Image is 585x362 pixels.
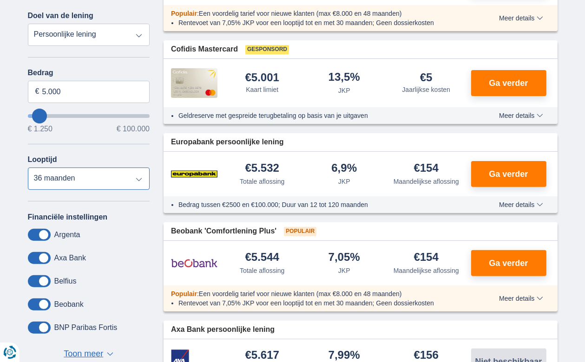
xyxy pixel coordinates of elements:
button: Ga verder [471,250,546,276]
span: Meer details [499,295,543,302]
label: Belfius [54,277,77,285]
button: Meer details [492,14,550,22]
span: Meer details [499,201,543,208]
div: JKP [338,177,350,186]
label: Bedrag [28,69,150,77]
label: Beobank [54,300,84,309]
span: Populair [171,290,197,297]
div: €5.532 [245,162,279,175]
li: Geldreserve met gespreide terugbetaling op basis van je uitgaven [178,111,465,120]
span: Toon meer [64,348,103,360]
button: Meer details [492,112,550,119]
label: Doel van de lening [28,12,93,20]
label: Looptijd [28,155,57,164]
label: BNP Paribas Fortis [54,323,118,332]
input: wantToBorrow [28,114,150,118]
span: Populair [171,10,197,17]
span: Ga verder [489,259,528,267]
div: 13,5% [329,71,360,84]
div: JKP [338,86,350,95]
div: JKP [338,266,350,275]
div: 7,99% [329,349,360,362]
div: Maandelijkse aflossing [394,177,459,186]
div: Totale aflossing [240,177,285,186]
div: Jaarlijkse kosten [402,85,451,94]
div: €154 [414,162,439,175]
span: ▼ [107,352,113,356]
span: Axa Bank persoonlijke lening [171,324,275,335]
div: 7,05% [329,252,360,264]
button: Meer details [492,201,550,208]
label: Argenta [54,231,80,239]
img: product.pl.alt Europabank [171,162,217,186]
span: € [35,86,39,97]
li: Bedrag tussen €2500 en €100.000; Duur van 12 tot 120 maanden [178,200,465,209]
li: Rentevoet van 7,05% JKP voor een looptijd tot en met 30 maanden; Geen dossierkosten [178,18,465,27]
span: Een voordelig tarief voor nieuwe klanten (max €8.000 en 48 maanden) [199,10,402,17]
div: €154 [414,252,439,264]
span: Cofidis Mastercard [171,44,238,55]
div: Maandelijkse aflossing [394,266,459,275]
div: : [164,9,473,18]
span: Europabank persoonlijke lening [171,137,284,148]
button: Ga verder [471,161,546,187]
span: € 100.000 [117,125,150,133]
label: Financiële instellingen [28,213,108,221]
span: Ga verder [489,79,528,87]
span: Populair [284,227,316,236]
button: Ga verder [471,70,546,96]
span: Beobank 'Comfortlening Plus' [171,226,276,237]
label: Axa Bank [54,254,86,262]
li: Rentevoet van 7,05% JKP voor een looptijd tot en met 30 maanden; Geen dossierkosten [178,298,465,308]
span: Meer details [499,15,543,21]
span: € 1.250 [28,125,53,133]
div: €5.617 [245,349,279,362]
button: Meer details [492,295,550,302]
div: €5 [420,72,433,83]
button: Toon meer ▼ [61,348,116,361]
span: Meer details [499,112,543,119]
img: product.pl.alt Cofidis CC [171,68,217,98]
img: product.pl.alt Beobank [171,252,217,275]
span: Een voordelig tarief voor nieuwe klanten (max €8.000 en 48 maanden) [199,290,402,297]
div: €156 [414,349,439,362]
div: €5.001 [245,72,279,83]
div: Kaart limiet [246,85,278,94]
div: Totale aflossing [240,266,285,275]
span: Ga verder [489,170,528,178]
div: 6,9% [331,162,357,175]
span: Gesponsord [245,45,289,54]
div: : [164,289,473,298]
div: €5.544 [245,252,279,264]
